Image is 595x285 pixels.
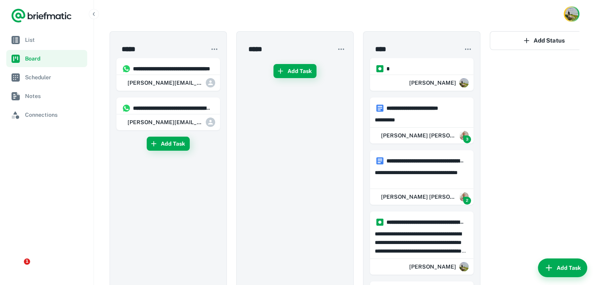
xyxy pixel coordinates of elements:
h6: [PERSON_NAME] [409,78,456,87]
a: List [6,31,87,48]
img: https://app.briefmatic.com/assets/tasktypes/vnd.google-apps.document.png [376,157,383,164]
a: Logo [11,8,72,23]
div: Rob Mark [375,189,469,205]
div: Rob Mark [375,128,469,143]
img: https://app.briefmatic.com/assets/integrations/manual.png [376,219,383,226]
div: https://app.briefmatic.com/assets/tasktypes/vnd.google-apps.document.png**** **** **** **** **** ... [370,97,474,144]
button: Add Task [273,64,316,78]
h6: [PERSON_NAME] [409,262,456,271]
img: https://app.briefmatic.com/assets/integrations/whatsapp.png [123,65,130,72]
div: https://app.briefmatic.com/assets/integrations/manual.png*Karl Chaffey [370,58,474,91]
h6: [PERSON_NAME] [PERSON_NAME] [381,131,456,140]
img: ACg8ocIKYsl5yLPld5TK9SW3CNFYGRQ1aME6I-TDEPhb9ZMFvw7u028=s96-c [459,262,469,271]
a: Notes [6,87,87,105]
img: https://app.briefmatic.com/assets/integrations/manual.png [376,65,383,72]
span: Scheduler [25,73,84,82]
a: Connections [6,106,87,123]
div: karl@karoro.co [121,75,215,91]
a: Board [6,50,87,67]
a: Scheduler [6,69,87,86]
img: ALV-UjVoqnfqCFoIWu-uE1bjXqgYgOmHOnG-54OOiugMs5lQ_IcqOxM=s50-c-k-no [459,131,469,140]
div: Karl Chaffey [409,75,469,91]
button: Account button [564,6,579,22]
iframe: Intercom live chat [8,258,27,277]
span: 3 [463,135,471,143]
div: karl@karoro.co [121,114,215,130]
span: List [25,36,84,44]
div: Karl Chaffey [409,259,469,274]
h6: [PERSON_NAME][EMAIL_ADDRESS][DOMAIN_NAME] [128,78,203,87]
span: 2 [463,197,471,205]
span: Notes [25,92,84,100]
img: https://app.briefmatic.com/assets/integrations/whatsapp.png [123,105,130,112]
span: 1 [24,258,30,265]
h6: [PERSON_NAME][EMAIL_ADDRESS][DOMAIN_NAME] [128,118,203,126]
img: https://app.briefmatic.com/assets/tasktypes/vnd.google-apps.document.png [376,105,383,112]
img: ALV-UjVoqnfqCFoIWu-uE1bjXqgYgOmHOnG-54OOiugMs5lQ_IcqOxM=s50-c-k-no [459,192,469,201]
button: Add Task [147,137,190,151]
h6: [PERSON_NAME] [PERSON_NAME] [381,192,456,201]
img: ACg8ocIKYsl5yLPld5TK9SW3CNFYGRQ1aME6I-TDEPhb9ZMFvw7u028=s96-c [459,78,469,87]
div: https://app.briefmatic.com/assets/tasktypes/vnd.google-apps.document.png**** **** **** **** **** ... [370,150,474,205]
img: Karl Chaffey [565,7,578,21]
span: Connections [25,110,84,119]
span: Board [25,54,84,63]
button: Add Task [538,258,587,277]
